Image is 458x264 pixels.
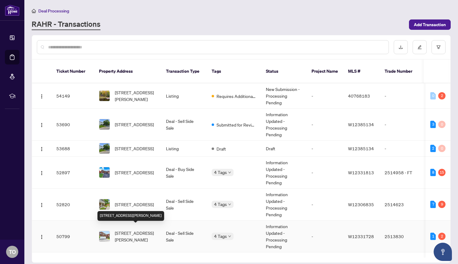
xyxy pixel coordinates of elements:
[32,9,36,13] span: home
[430,92,436,99] div: 0
[307,83,343,109] td: -
[438,201,446,208] div: 9
[436,45,441,49] span: filter
[115,89,156,102] span: [STREET_ADDRESS][PERSON_NAME]
[115,145,154,152] span: [STREET_ADDRESS]
[438,233,446,240] div: 2
[430,145,436,152] div: 2
[261,221,307,252] td: Information Updated - Processing Pending
[228,171,231,174] span: down
[39,147,44,151] img: Logo
[99,231,110,241] img: thumbnail-img
[348,146,374,151] span: W12385134
[261,60,307,83] th: Status
[38,8,69,14] span: Deal Processing
[380,83,422,109] td: -
[39,234,44,239] img: Logo
[51,109,94,141] td: 53690
[380,60,422,83] th: Trade Number
[51,83,94,109] td: 54149
[214,233,227,240] span: 4 Tags
[99,119,110,130] img: thumbnail-img
[430,169,436,176] div: 8
[39,123,44,127] img: Logo
[380,189,422,221] td: 2514623
[39,203,44,207] img: Logo
[37,120,47,129] button: Logo
[51,60,94,83] th: Ticket Number
[417,45,422,49] span: edit
[37,231,47,241] button: Logo
[380,141,422,157] td: -
[161,221,207,252] td: Deal - Sell Side Sale
[348,202,374,207] span: W12306835
[161,157,207,189] td: Deal - Buy Side Sale
[430,201,436,208] div: 7
[261,157,307,189] td: Information Updated - Processing Pending
[5,5,19,16] img: logo
[115,169,154,176] span: [STREET_ADDRESS]
[380,221,422,252] td: 2513830
[9,248,16,256] span: TO
[394,40,408,54] button: download
[414,20,446,30] span: Add Transaction
[413,40,427,54] button: edit
[409,19,451,30] button: Add Transaction
[32,19,100,30] a: RAHR - Transactions
[214,169,227,176] span: 4 Tags
[261,141,307,157] td: Draft
[434,243,452,261] button: Open asap
[438,121,446,128] div: 0
[380,109,422,141] td: -
[217,145,226,152] span: Draft
[115,201,154,208] span: [STREET_ADDRESS]
[430,233,436,240] div: 1
[261,109,307,141] td: Information Updated - Processing Pending
[430,121,436,128] div: 3
[37,144,47,153] button: Logo
[399,45,403,49] span: download
[161,60,207,83] th: Transaction Type
[214,201,227,208] span: 4 Tags
[307,109,343,141] td: -
[161,109,207,141] td: Deal - Sell Side Sale
[228,235,231,238] span: down
[161,83,207,109] td: Listing
[432,40,446,54] button: filter
[438,92,446,99] div: 2
[97,211,164,221] div: [STREET_ADDRESS][PERSON_NAME]
[228,203,231,206] span: down
[39,94,44,99] img: Logo
[380,157,422,189] td: 2514958 - FT
[307,157,343,189] td: -
[348,93,370,99] span: 40768183
[261,83,307,109] td: New Submission - Processing Pending
[94,60,161,83] th: Property Address
[99,199,110,210] img: thumbnail-img
[307,221,343,252] td: -
[51,221,94,252] td: 50799
[307,60,343,83] th: Project Name
[37,91,47,101] button: Logo
[261,189,307,221] td: Information Updated - Processing Pending
[161,189,207,221] td: Deal - Sell Side Sale
[51,141,94,157] td: 53688
[438,169,446,176] div: 15
[51,189,94,221] td: 52820
[115,121,154,128] span: [STREET_ADDRESS]
[217,121,256,128] span: Submitted for Review
[37,200,47,209] button: Logo
[39,171,44,175] img: Logo
[37,168,47,177] button: Logo
[307,189,343,221] td: -
[115,230,156,243] span: [STREET_ADDRESS][PERSON_NAME]
[207,60,261,83] th: Tags
[348,170,374,175] span: W12331813
[161,141,207,157] td: Listing
[343,60,380,83] th: MLS #
[99,91,110,101] img: thumbnail-img
[99,143,110,154] img: thumbnail-img
[307,141,343,157] td: -
[51,157,94,189] td: 52897
[348,122,374,127] span: W12385134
